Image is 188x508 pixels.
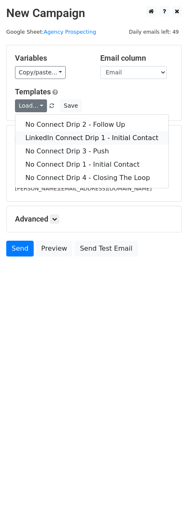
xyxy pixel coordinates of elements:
span: Daily emails left: 49 [126,27,182,37]
button: Save [60,99,82,112]
a: Daily emails left: 49 [126,29,182,35]
h5: Variables [15,54,88,63]
a: Send [6,241,34,256]
a: No Connect Drip 2 - Follow Up [15,118,168,131]
h2: New Campaign [6,6,182,20]
a: Preview [36,241,72,256]
h5: Advanced [15,215,173,224]
small: [PERSON_NAME][EMAIL_ADDRESS][DOMAIN_NAME] [15,185,152,192]
iframe: Chat Widget [146,468,188,508]
small: Google Sheet: [6,29,96,35]
a: Agency Prospecting [44,29,96,35]
a: No Connect Drip 3 - Push [15,145,168,158]
a: No Connect Drip 1 - Initial Contact [15,158,168,171]
h5: Email column [100,54,173,63]
a: LinkedIn Connect Drip 1 - Initial Contact [15,131,168,145]
a: Templates [15,87,51,96]
a: Load... [15,99,47,112]
a: Send Test Email [74,241,138,256]
a: No Connect Drip 4 - Closing The Loop [15,171,168,185]
a: Copy/paste... [15,66,66,79]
